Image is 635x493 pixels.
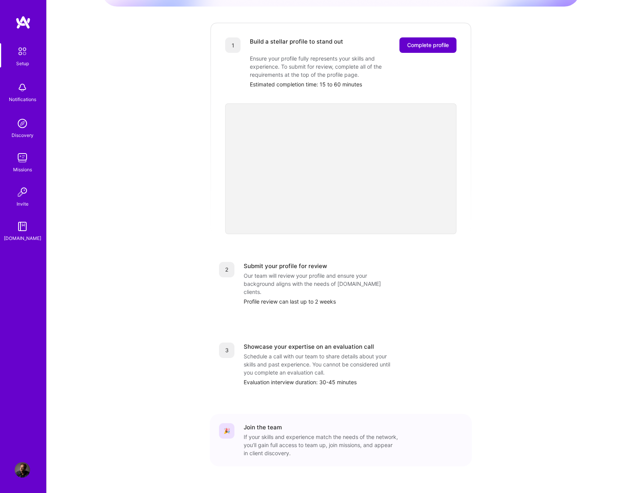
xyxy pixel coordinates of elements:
[15,116,30,131] img: discovery
[14,43,30,59] img: setup
[225,103,456,234] iframe: video
[15,80,30,95] img: bell
[15,219,30,234] img: guide book
[244,433,398,457] div: If your skills and experience match the needs of the network, you’ll gain full access to team up,...
[15,184,30,200] img: Invite
[244,378,463,386] div: Evaluation interview duration: 30-45 minutes
[219,423,234,439] div: 🎉
[16,59,29,68] div: Setup
[4,234,41,242] div: [DOMAIN_NAME]
[13,165,32,174] div: Missions
[250,54,404,79] div: Ensure your profile fully represents your skills and experience. To submit for review, complete a...
[250,80,456,88] div: Estimated completion time: 15 to 60 minutes
[15,15,31,29] img: logo
[15,462,30,478] img: User Avatar
[9,95,36,103] div: Notifications
[219,343,234,358] div: 3
[244,297,463,306] div: Profile review can last up to 2 weeks
[244,343,374,351] div: Showcase your expertise on an evaluation call
[12,131,34,139] div: Discovery
[17,200,29,208] div: Invite
[13,462,32,478] a: User Avatar
[219,262,234,277] div: 2
[244,352,398,377] div: Schedule a call with our team to share details about your skills and past experience. You cannot ...
[407,41,449,49] span: Complete profile
[15,150,30,165] img: teamwork
[244,423,282,431] div: Join the team
[225,37,241,53] div: 1
[399,37,456,53] button: Complete profile
[244,262,327,270] div: Submit your profile for review
[250,37,343,53] div: Build a stellar profile to stand out
[244,272,398,296] div: Our team will review your profile and ensure your background aligns with the needs of [DOMAIN_NAM...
